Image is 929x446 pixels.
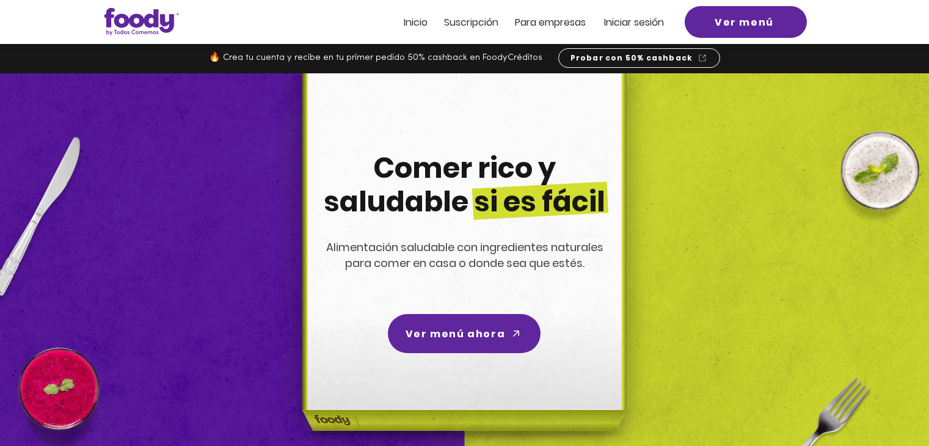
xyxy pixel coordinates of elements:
[388,314,541,353] a: Ver menú ahora
[404,15,428,29] span: Inicio
[604,15,664,29] span: Iniciar sesión
[715,15,774,30] span: Ver menú
[326,239,603,271] span: Alimentación saludable con ingredientes naturales para comer en casa o donde sea que estés.
[515,17,586,27] a: Para empresas
[444,17,498,27] a: Suscripción
[570,53,693,64] span: Probar con 50% cashback
[604,17,664,27] a: Iniciar sesión
[324,148,605,221] span: Comer rico y saludable si es fácil
[209,53,542,62] span: 🔥 Crea tu cuenta y recibe en tu primer pedido 50% cashback en FoodyCréditos
[558,48,720,68] a: Probar con 50% cashback
[685,6,807,38] a: Ver menú
[104,8,179,35] img: Logo_Foody V2.0.0 (3).png
[406,326,505,342] span: Ver menú ahora
[526,15,586,29] span: ra empresas
[515,15,526,29] span: Pa
[444,15,498,29] span: Suscripción
[404,17,428,27] a: Inicio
